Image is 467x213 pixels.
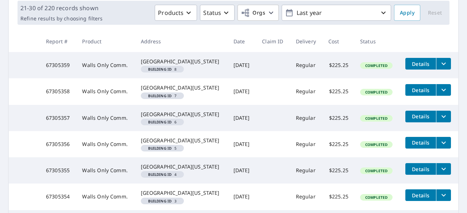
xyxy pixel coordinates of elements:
span: 4 [144,173,181,176]
button: detailsBtn-67305359 [405,58,436,70]
span: Details [410,60,432,67]
td: [DATE] [228,184,256,210]
span: Details [410,139,432,146]
th: Product [76,31,135,52]
td: 67305354 [40,184,77,210]
td: 67305359 [40,52,77,78]
em: Building ID [148,199,172,203]
span: Completed [361,195,392,200]
td: Walls Only Comm. [76,52,135,78]
span: Details [410,87,432,94]
p: 21-30 of 220 records shown [20,4,103,12]
td: Regular [290,184,323,210]
span: Completed [361,90,392,95]
span: 7 [144,94,181,98]
button: detailsBtn-67305355 [405,163,436,175]
button: Products [155,5,197,21]
td: [DATE] [228,157,256,184]
td: $225.25 [323,184,354,210]
em: Building ID [148,146,172,150]
td: 67305357 [40,105,77,131]
td: [DATE] [228,131,256,157]
span: Completed [361,142,392,147]
td: Regular [290,105,323,131]
p: Last year [294,7,379,19]
div: [GEOGRAPHIC_DATA][US_STATE] [141,137,222,144]
span: Details [410,166,432,173]
td: Regular [290,52,323,78]
div: [GEOGRAPHIC_DATA][US_STATE] [141,111,222,118]
td: 67305358 [40,78,77,104]
span: Completed [361,63,392,68]
button: filesDropdownBtn-67305358 [436,84,451,96]
th: Delivery [290,31,323,52]
td: $225.25 [323,52,354,78]
span: Details [410,113,432,120]
span: 5 [144,146,181,150]
button: detailsBtn-67305357 [405,111,436,122]
th: Status [354,31,400,52]
div: [GEOGRAPHIC_DATA][US_STATE] [141,58,222,65]
th: Report # [40,31,77,52]
button: Last year [282,5,391,21]
span: Details [410,192,432,199]
p: Status [203,8,221,17]
td: Regular [290,131,323,157]
em: Building ID [148,173,172,176]
td: [DATE] [228,52,256,78]
th: Cost [323,31,354,52]
td: [DATE] [228,105,256,131]
td: Regular [290,157,323,184]
button: detailsBtn-67305356 [405,137,436,149]
th: Claim ID [256,31,290,52]
button: Apply [394,5,420,21]
span: 8 [144,67,181,71]
td: $225.25 [323,105,354,131]
td: $225.25 [323,131,354,157]
td: Walls Only Comm. [76,105,135,131]
em: Building ID [148,67,172,71]
button: Orgs [238,5,279,21]
span: 3 [144,199,181,203]
p: Refine results by choosing filters [20,15,103,22]
p: Products [158,8,184,17]
td: 67305355 [40,157,77,184]
td: Walls Only Comm. [76,184,135,210]
button: Status [200,5,235,21]
div: [GEOGRAPHIC_DATA][US_STATE] [141,84,222,91]
button: filesDropdownBtn-67305354 [436,189,451,201]
div: [GEOGRAPHIC_DATA][US_STATE] [141,163,222,170]
td: Regular [290,78,323,104]
div: [GEOGRAPHIC_DATA][US_STATE] [141,189,222,197]
em: Building ID [148,94,172,98]
span: Completed [361,116,392,121]
td: Walls Only Comm. [76,131,135,157]
td: [DATE] [228,78,256,104]
th: Address [135,31,228,52]
td: Walls Only Comm. [76,78,135,104]
button: filesDropdownBtn-67305357 [436,111,451,122]
button: filesDropdownBtn-67305356 [436,137,451,149]
button: filesDropdownBtn-67305359 [436,58,451,70]
td: $225.25 [323,157,354,184]
td: $225.25 [323,78,354,104]
button: detailsBtn-67305354 [405,189,436,201]
td: Walls Only Comm. [76,157,135,184]
span: 6 [144,120,181,124]
span: Orgs [241,8,265,17]
span: Completed [361,168,392,173]
button: filesDropdownBtn-67305355 [436,163,451,175]
button: detailsBtn-67305358 [405,84,436,96]
em: Building ID [148,120,172,124]
td: 67305356 [40,131,77,157]
span: Apply [400,8,414,17]
th: Date [228,31,256,52]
